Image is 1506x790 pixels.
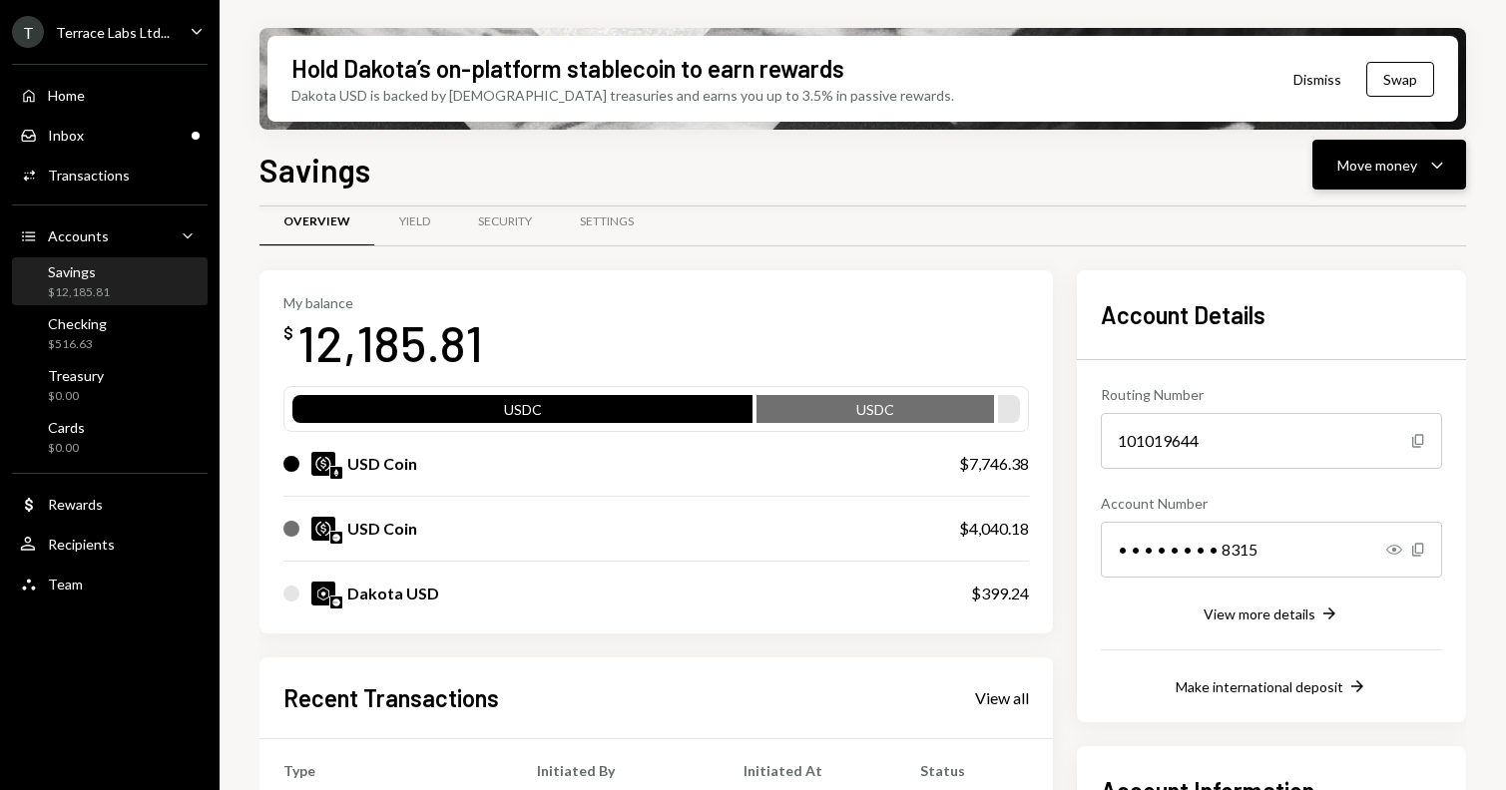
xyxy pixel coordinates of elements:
[12,486,208,522] a: Rewards
[292,399,753,427] div: USDC
[12,77,208,113] a: Home
[12,566,208,601] a: Team
[12,361,208,409] a: Treasury$0.00
[1101,384,1442,405] div: Routing Number
[259,150,370,190] h1: Savings
[1101,493,1442,514] div: Account Number
[283,213,350,230] div: Overview
[48,536,115,553] div: Recipients
[971,582,1029,605] div: $399.24
[975,688,1029,708] div: View all
[311,452,335,476] img: USDC
[12,117,208,153] a: Inbox
[48,336,107,353] div: $516.63
[56,24,170,41] div: Terrace Labs Ltd...
[283,323,293,343] div: $
[283,681,499,714] h2: Recent Transactions
[1101,522,1442,578] div: • • • • • • • • 8315
[1312,140,1466,190] button: Move money
[330,596,342,608] img: base-mainnet
[556,197,658,247] a: Settings
[330,532,342,544] img: base-mainnet
[12,16,44,48] div: T
[1337,155,1417,176] div: Move money
[478,213,532,230] div: Security
[399,213,430,230] div: Yield
[1176,676,1367,698] button: Make international deposit
[48,419,85,436] div: Cards
[48,87,85,104] div: Home
[259,197,374,247] a: Overview
[283,294,483,311] div: My balance
[48,576,83,592] div: Team
[48,263,110,280] div: Savings
[48,367,104,384] div: Treasury
[975,686,1029,708] a: View all
[48,227,109,244] div: Accounts
[48,284,110,301] div: $12,185.81
[48,388,104,405] div: $0.00
[347,517,417,541] div: USD Coin
[12,413,208,461] a: Cards$0.00
[1366,62,1434,97] button: Swap
[12,309,208,357] a: Checking$516.63
[48,167,130,184] div: Transactions
[330,467,342,479] img: ethereum-mainnet
[12,157,208,193] a: Transactions
[580,213,634,230] div: Settings
[1204,605,1315,622] div: View more details
[297,311,483,374] div: 12,185.81
[374,197,454,247] a: Yield
[311,517,335,541] img: USDC
[959,517,1029,541] div: $4,040.18
[48,315,107,332] div: Checking
[48,127,84,144] div: Inbox
[1268,56,1366,103] button: Dismiss
[291,52,844,85] div: Hold Dakota’s on-platform stablecoin to earn rewards
[347,582,439,605] div: Dakota USD
[48,496,103,513] div: Rewards
[12,257,208,305] a: Savings$12,185.81
[1176,678,1343,695] div: Make international deposit
[756,399,994,427] div: USDC
[1101,413,1442,469] div: 101019644
[48,440,85,457] div: $0.00
[959,452,1029,476] div: $7,746.38
[347,452,417,476] div: USD Coin
[1101,298,1442,331] h2: Account Details
[291,85,954,106] div: Dakota USD is backed by [DEMOGRAPHIC_DATA] treasuries and earns you up to 3.5% in passive rewards.
[311,582,335,605] img: DKUSD
[12,526,208,562] a: Recipients
[12,217,208,253] a: Accounts
[1204,603,1339,625] button: View more details
[454,197,556,247] a: Security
